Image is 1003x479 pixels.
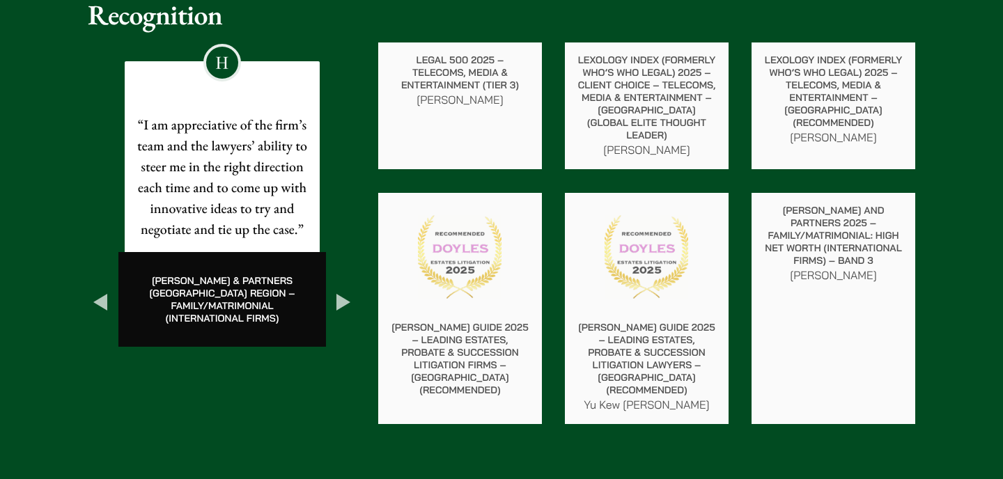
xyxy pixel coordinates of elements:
[389,91,530,108] p: [PERSON_NAME]
[763,54,903,129] p: Lexology Index (formerly Who’s Who Legal) 2025 – Telecoms, Media & Entertainment – [GEOGRAPHIC_DA...
[389,54,530,91] p: Legal 500 2025 – Telecoms, Media & Entertainment (Tier 3)
[136,114,309,239] p: “I am appreciative of the firm’s team and the lawyers’ ability to steer me in the right direction...
[331,290,356,315] button: Next
[576,396,717,413] p: Yu Kew [PERSON_NAME]
[576,321,717,396] p: [PERSON_NAME] Guide 2025 – Leading Estates, Probate & Succession Litigation Lawyers – [GEOGRAPHIC...
[763,267,903,283] p: [PERSON_NAME]
[576,54,717,141] p: Lexology Index (formerly Who’s Who Legal) 2025 – Client Choice – Telecoms, Media & Entertainment ...
[576,141,717,158] p: [PERSON_NAME]
[88,290,113,315] button: Previous
[763,204,903,267] p: [PERSON_NAME] and Partners 2025 – Family/Matrimonial: High Net Worth (International Firms) – Band 3
[389,321,530,396] p: [PERSON_NAME] Guide 2025 – Leading Estates, Probate & Succession Litigation Firms – [GEOGRAPHIC_D...
[125,252,320,347] div: [PERSON_NAME] & Partners [GEOGRAPHIC_DATA] Region – Family/Matrimonial (International Firms)
[763,129,903,146] p: [PERSON_NAME]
